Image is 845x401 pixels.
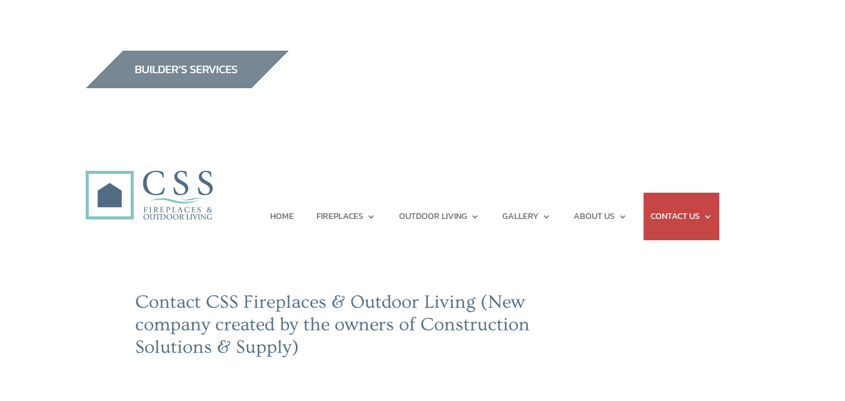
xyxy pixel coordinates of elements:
a: builder services construction supply [85,76,289,93]
a: ABOUT US [574,193,627,240]
h2: Contact CSS Fireplaces & Outdoor Living (New company created by the owners of Construction Soluti... [135,291,537,365]
img: CSS Fireplaces & Outdoor Living (Formerly Construction Solutions & Supply)- Jacksonville Ormond B... [85,136,213,226]
a: GALLERY [502,193,551,240]
a: CONTACT US [650,193,712,240]
a: HOME [270,193,294,240]
img: builders_btn [85,51,289,88]
a: FIREPLACES [316,193,376,240]
a: OUTDOOR LIVING [399,193,480,240]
